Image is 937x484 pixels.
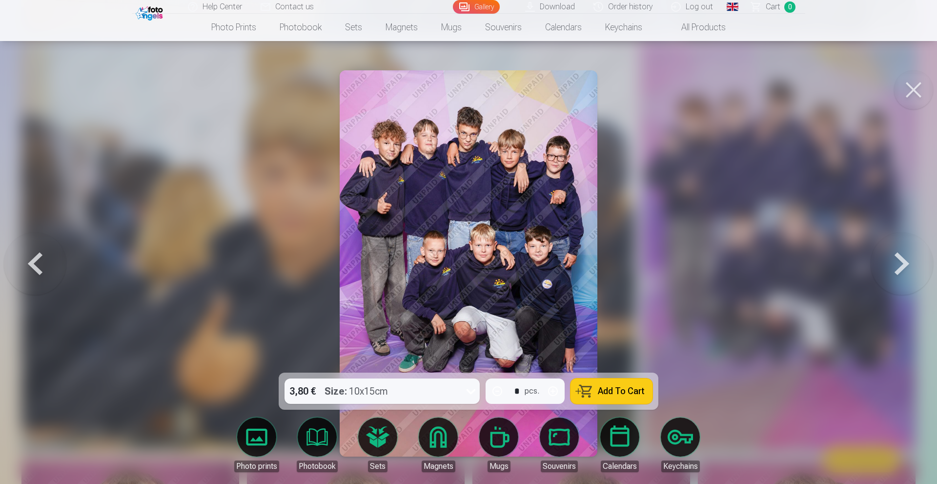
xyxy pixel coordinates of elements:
a: All products [654,14,737,41]
a: Magnets [411,418,466,472]
img: /fa2 [136,4,165,21]
a: Photobook [290,418,345,472]
a: Calendars [533,14,593,41]
div: Photobook [297,461,338,472]
a: Mugs [429,14,473,41]
a: Mugs [471,418,526,472]
a: Souvenirs [532,418,587,472]
div: Keychains [661,461,700,472]
div: Mugs [488,461,510,472]
a: Photo prints [200,14,268,41]
div: 10x15cm [325,379,388,404]
a: Souvenirs [473,14,533,41]
div: Magnets [422,461,455,472]
div: 3,80 € [285,379,321,404]
div: Souvenirs [541,461,578,472]
strong: Size : [325,384,347,398]
a: Sets [350,418,405,472]
a: Keychains [653,418,708,472]
span: Сart [766,1,780,13]
div: pcs. [525,385,539,397]
button: Add To Cart [570,379,652,404]
span: Add To Cart [598,387,645,396]
a: Sets [333,14,374,41]
div: Calendars [601,461,639,472]
span: 0 [784,1,795,13]
a: Keychains [593,14,654,41]
a: Photobook [268,14,333,41]
div: Sets [368,461,387,472]
div: Photo prints [234,461,279,472]
a: Magnets [374,14,429,41]
a: Calendars [592,418,647,472]
a: Photo prints [229,418,284,472]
